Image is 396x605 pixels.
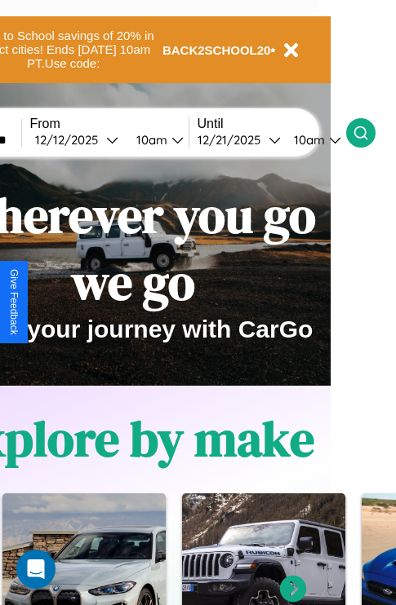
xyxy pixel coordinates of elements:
[30,131,123,148] button: 12/12/2025
[198,117,346,131] label: Until
[35,132,106,148] div: 12 / 12 / 2025
[123,131,189,148] button: 10am
[8,269,20,335] div: Give Feedback
[30,117,189,131] label: From
[286,132,329,148] div: 10am
[198,132,269,148] div: 12 / 21 / 2025
[281,131,346,148] button: 10am
[16,550,56,589] div: Open Intercom Messenger
[128,132,171,148] div: 10am
[162,43,271,57] b: BACK2SCHOOL20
